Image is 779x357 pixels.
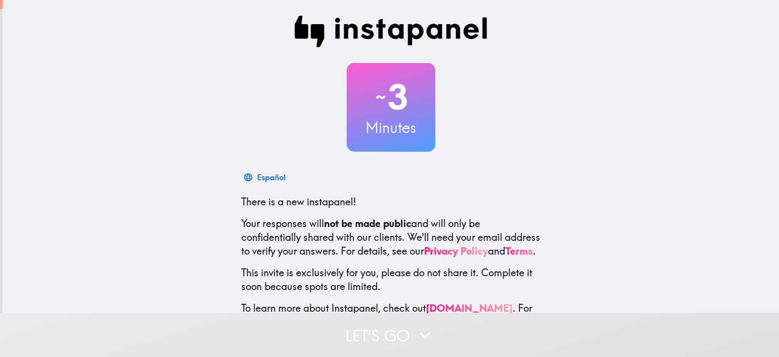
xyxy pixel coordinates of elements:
[426,302,513,314] a: [DOMAIN_NAME]
[374,82,388,112] span: ~
[241,195,356,208] span: There is a new instapanel!
[241,301,541,343] p: To learn more about Instapanel, check out . For questions or help, email us at .
[347,117,435,138] h3: Minutes
[505,245,533,257] a: Terms
[257,170,286,184] div: Español
[324,217,411,229] b: not be made public
[347,77,435,117] h2: 3
[241,266,541,293] p: This invite is exclusively for you, please do not share it. Complete it soon because spots are li...
[294,16,487,47] img: Instapanel
[241,167,290,187] button: Español
[424,245,488,257] a: Privacy Policy
[241,217,541,258] p: Your responses will and will only be confidentially shared with our clients. We'll need your emai...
